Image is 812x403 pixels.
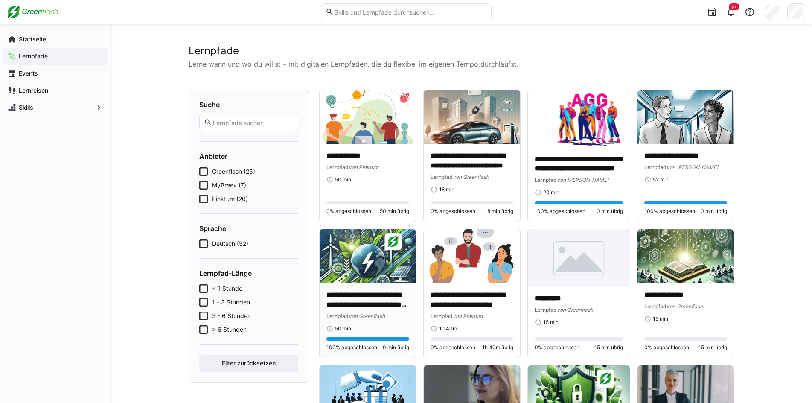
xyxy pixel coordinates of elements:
[212,195,248,203] span: Pinktum (20)
[212,119,293,126] input: Lernpfade suchen
[439,186,454,193] span: 18 min
[528,229,630,287] img: image
[221,359,277,368] span: Filter zurücksetzen
[335,325,351,332] span: 50 min
[535,307,557,313] span: Lernpfad
[543,319,559,326] span: 15 min
[326,313,349,319] span: Lernpfad
[349,164,378,170] span: von Pinktum
[485,208,513,215] span: 18 min übrig
[189,44,735,57] h2: Lernpfade
[666,164,718,170] span: von [PERSON_NAME]
[424,229,520,283] img: image
[731,4,737,9] span: 9+
[637,90,734,144] img: image
[535,177,557,183] span: Lernpfad
[199,224,298,233] h4: Sprache
[644,303,666,310] span: Lernpfad
[535,344,579,351] span: 0% abgeschlossen
[528,90,630,148] img: image
[431,313,453,319] span: Lernpfad
[431,344,475,351] span: 0% abgeschlossen
[644,164,666,170] span: Lernpfad
[212,181,246,190] span: MyBreev (7)
[380,208,409,215] span: 50 min übrig
[698,344,727,351] span: 15 min übrig
[453,313,483,319] span: von Pinktum
[597,208,623,215] span: 0 min übrig
[349,313,385,319] span: von Greenflash
[326,164,349,170] span: Lernpfad
[199,100,298,109] h4: Suche
[453,174,489,180] span: von Greenflash
[557,177,608,183] span: von [PERSON_NAME]
[326,208,371,215] span: 0% abgeschlossen
[189,59,735,69] p: Lerne wann und wo du willst – mit digitalen Lernpfaden, die du flexibel im eigenen Tempo durchläu...
[212,325,247,334] span: > 6 Stunden
[320,90,416,144] img: image
[653,176,669,183] span: 52 min
[320,229,416,283] img: image
[431,208,475,215] span: 0% abgeschlossen
[535,208,585,215] span: 100% abgeschlossen
[335,176,351,183] span: 50 min
[557,307,593,313] span: von Greenflash
[326,344,377,351] span: 100% abgeschlossen
[383,344,409,351] span: 0 min übrig
[431,174,453,180] span: Lernpfad
[199,355,298,372] button: Filter zurücksetzen
[543,189,559,196] span: 20 min
[212,167,255,176] span: Greenflash (25)
[424,90,520,144] img: image
[653,315,668,322] span: 15 min
[212,298,250,307] span: 1 - 3 Stunden
[212,239,248,248] span: Deutsch (52)
[212,312,251,320] span: 3 - 6 Stunden
[199,152,298,161] h4: Anbieter
[644,344,689,351] span: 0% abgeschlossen
[594,344,623,351] span: 15 min übrig
[644,208,695,215] span: 100% abgeschlossen
[666,303,703,310] span: von Greenflash
[439,325,457,332] span: 1h 40m
[637,229,734,283] img: image
[482,344,513,351] span: 1h 40m übrig
[701,208,727,215] span: 0 min übrig
[334,8,486,16] input: Skills und Lernpfade durchsuchen…
[199,269,298,277] h4: Lernpfad-Länge
[212,284,242,293] span: < 1 Stunde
